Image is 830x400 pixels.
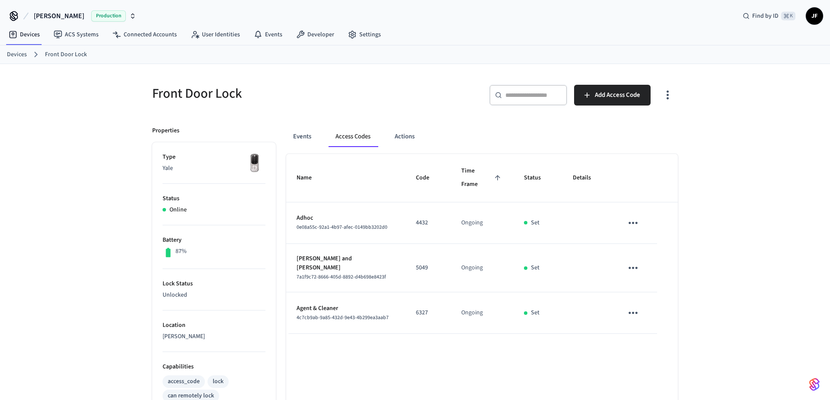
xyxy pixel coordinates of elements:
p: Lock Status [163,279,265,288]
p: Set [531,218,539,227]
button: Actions [388,126,421,147]
p: Online [169,205,187,214]
img: Yale Assure Touchscreen Wifi Smart Lock, Satin Nickel, Front [244,153,265,174]
span: Add Access Code [595,90,640,101]
button: Access Codes [329,126,377,147]
p: 87% [176,247,187,256]
div: lock [213,377,223,386]
td: Ongoing [451,202,514,244]
p: Set [531,263,539,272]
a: Developer [289,27,341,42]
p: 4432 [416,218,441,227]
p: Capabilities [163,362,265,371]
a: Devices [2,27,47,42]
table: sticky table [286,154,678,334]
p: Adhoc [297,214,395,223]
p: Agent & Cleaner [297,304,395,313]
a: Front Door Lock [45,50,87,59]
span: Time Frame [461,164,503,192]
button: Events [286,126,318,147]
p: Unlocked [163,291,265,300]
span: Details [573,171,602,185]
td: Ongoing [451,244,514,292]
a: Devices [7,50,27,59]
span: Find by ID [752,12,779,20]
p: 6327 [416,308,441,317]
span: [PERSON_NAME] [34,11,84,21]
span: ⌘ K [781,12,795,20]
a: User Identities [184,27,247,42]
p: 5049 [416,263,441,272]
h5: Front Door Lock [152,85,410,102]
span: 7a1f9c72-8666-405d-8892-d4b698e8423f [297,273,386,281]
td: Ongoing [451,292,514,334]
button: JF [806,7,823,25]
div: ant example [286,126,678,147]
a: Events [247,27,289,42]
span: Production [91,10,126,22]
p: [PERSON_NAME] [163,332,265,341]
span: Name [297,171,323,185]
button: Add Access Code [574,85,651,106]
p: Set [531,308,539,317]
p: Type [163,153,265,162]
p: Battery [163,236,265,245]
p: Location [163,321,265,330]
a: Settings [341,27,388,42]
span: Status [524,171,552,185]
a: Connected Accounts [105,27,184,42]
img: SeamLogoGradient.69752ec5.svg [809,378,820,391]
div: Find by ID⌘ K [736,8,802,24]
p: Properties [152,126,179,135]
div: access_code [168,377,200,386]
p: Status [163,194,265,203]
span: JF [807,8,822,24]
span: 0e08a55c-92a1-4b97-afec-0149bb3202d0 [297,224,387,231]
span: Code [416,171,441,185]
a: ACS Systems [47,27,105,42]
span: 4c7cb9ab-9a85-432d-9e43-4b299ea3aab7 [297,314,389,321]
p: [PERSON_NAME] and [PERSON_NAME] [297,254,395,272]
p: Yale [163,164,265,173]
